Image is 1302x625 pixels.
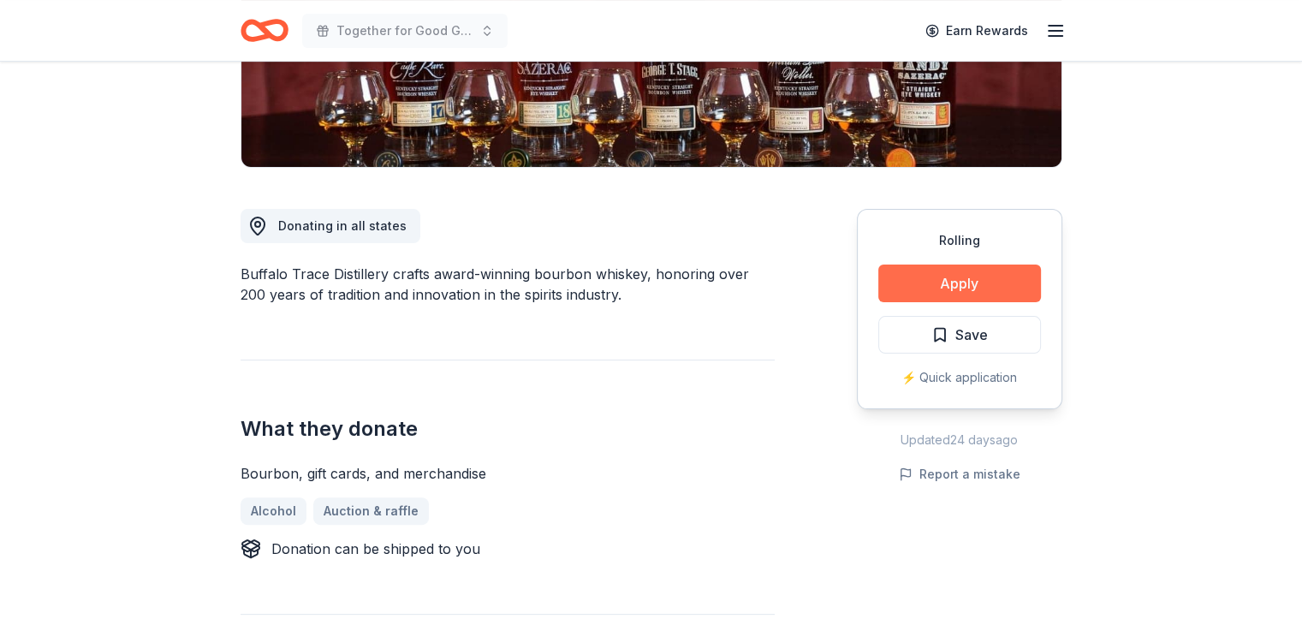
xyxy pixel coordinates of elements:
a: Auction & raffle [313,497,429,525]
div: Buffalo Trace Distillery crafts award-winning bourbon whiskey, honoring over 200 years of traditi... [241,264,775,305]
div: Rolling [878,230,1041,251]
button: Report a mistake [899,464,1020,485]
div: ⚡️ Quick application [878,367,1041,388]
a: Home [241,10,288,51]
div: Updated 24 days ago [857,430,1062,450]
button: Together for Good Golf Tournament [302,14,508,48]
a: Alcohol [241,497,306,525]
div: Bourbon, gift cards, and merchandise [241,463,775,484]
button: Apply [878,265,1041,302]
a: Earn Rewards [915,15,1038,46]
div: Donation can be shipped to you [271,539,480,559]
span: Save [955,324,988,346]
button: Save [878,316,1041,354]
span: Donating in all states [278,218,407,233]
span: Together for Good Golf Tournament [336,21,473,41]
h2: What they donate [241,415,775,443]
